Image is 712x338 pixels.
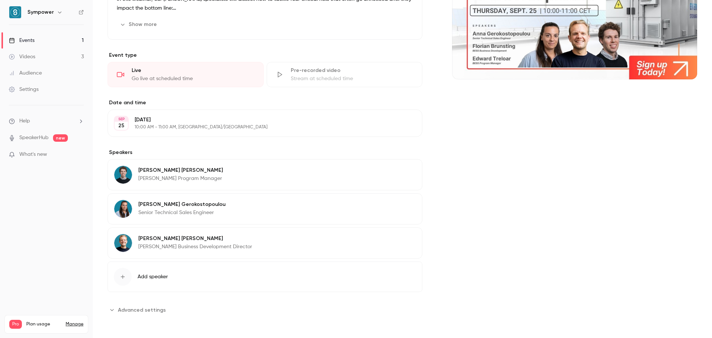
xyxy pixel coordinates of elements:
[108,149,422,156] label: Speakers
[114,200,132,218] img: Anna Gerokostopoulou
[138,175,223,182] p: [PERSON_NAME] Program Manager
[108,304,170,316] button: Advanced settings
[108,262,422,292] button: Add speaker
[19,151,47,158] span: What's new
[53,134,68,142] span: new
[27,9,54,16] h6: Sympower
[117,19,161,30] button: Show more
[108,193,422,224] div: Anna Gerokostopoulou[PERSON_NAME] GerokostopoulouSenior Technical Sales Engineer
[114,166,132,184] img: Edward Treloar
[9,37,34,44] div: Events
[132,67,254,74] div: Live
[9,6,21,18] img: Sympower
[291,75,413,82] div: Stream at scheduled time
[108,52,422,59] p: Event type
[138,243,252,250] p: [PERSON_NAME] Business Development Director
[9,69,42,77] div: Audience
[138,235,252,242] p: [PERSON_NAME] [PERSON_NAME]
[267,62,423,87] div: Pre-recorded videoStream at scheduled time
[138,167,223,174] p: [PERSON_NAME] [PERSON_NAME]
[108,304,422,316] section: Advanced settings
[19,134,49,142] a: SpeakerHub
[138,201,225,208] p: [PERSON_NAME] Gerokostopoulou
[108,227,422,259] div: Florian Brunsting[PERSON_NAME] [PERSON_NAME][PERSON_NAME] Business Development Director
[135,124,383,130] p: 10:00 AM - 11:00 AM, [GEOGRAPHIC_DATA]/[GEOGRAPHIC_DATA]
[118,306,166,314] span: Advanced settings
[118,122,124,129] p: 25
[19,117,30,125] span: Help
[9,320,22,329] span: Pro
[66,321,83,327] a: Manage
[114,234,132,252] img: Florian Brunsting
[135,116,383,124] p: [DATE]
[132,75,254,82] div: Go live at scheduled time
[115,117,128,122] div: SEP
[108,99,422,106] label: Date and time
[291,67,413,74] div: Pre-recorded video
[138,273,168,280] span: Add speaker
[108,159,422,190] div: Edward Treloar[PERSON_NAME] [PERSON_NAME][PERSON_NAME] Program Manager
[9,117,84,125] li: help-dropdown-opener
[75,151,84,158] iframe: Noticeable Trigger
[138,209,225,216] p: Senior Technical Sales Engineer
[108,62,264,87] div: LiveGo live at scheduled time
[9,53,35,60] div: Videos
[26,321,61,327] span: Plan usage
[9,86,39,93] div: Settings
